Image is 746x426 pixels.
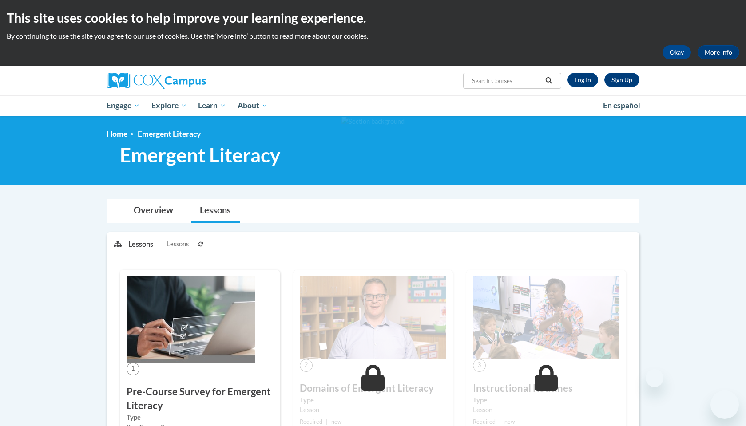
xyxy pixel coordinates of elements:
[471,75,542,86] input: Search Courses
[300,382,446,395] h3: Domains of Emergent Literacy
[604,73,639,87] a: Register
[125,199,182,223] a: Overview
[603,101,640,110] span: En español
[127,385,273,413] h3: Pre-Course Survey for Emergent Literacy
[473,418,496,425] span: Required
[198,100,226,111] span: Learn
[698,45,739,59] a: More Info
[127,363,139,375] span: 1
[473,276,619,359] img: Course Image
[191,199,240,223] a: Lessons
[663,45,691,59] button: Okay
[101,95,146,116] a: Engage
[127,413,273,422] label: Type
[120,143,280,167] span: Emergent Literacy
[107,129,127,138] a: Home
[473,405,619,415] div: Lesson
[151,100,187,111] span: Explore
[107,73,275,89] a: Cox Campus
[331,418,342,425] span: new
[7,9,739,27] h2: This site uses cookies to help improve your learning experience.
[146,95,193,116] a: Explore
[710,390,739,419] iframe: Button to launch messaging window
[542,75,556,86] button: Search
[499,418,501,425] span: |
[567,73,598,87] a: Log In
[646,369,663,387] iframe: Close message
[300,276,446,359] img: Course Image
[93,95,653,116] div: Main menu
[7,31,739,41] p: By continuing to use the site you agree to our use of cookies. Use the ‘More info’ button to read...
[300,395,446,405] label: Type
[128,239,153,249] p: Lessons
[473,382,619,395] h3: Instructional Routines
[597,96,646,115] a: En español
[341,117,405,126] img: Section background
[167,239,189,249] span: Lessons
[107,73,206,89] img: Cox Campus
[326,418,328,425] span: |
[127,276,255,363] img: Course Image
[192,95,232,116] a: Learn
[300,405,446,415] div: Lesson
[238,100,268,111] span: About
[107,100,140,111] span: Engage
[473,395,619,405] label: Type
[473,359,486,372] span: 3
[138,129,201,138] span: Emergent Literacy
[300,418,322,425] span: Required
[232,95,274,116] a: About
[300,359,313,372] span: 2
[504,418,515,425] span: new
